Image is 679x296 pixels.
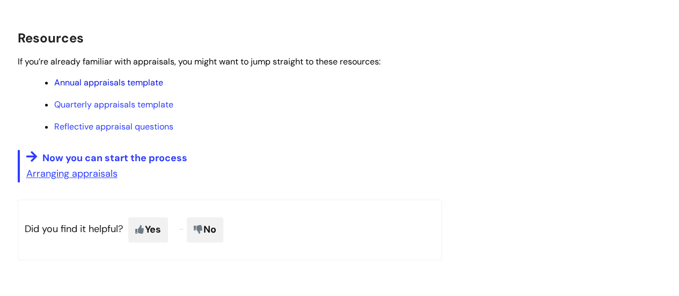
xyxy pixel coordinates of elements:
p: Did you find it helpful? [18,199,442,259]
span: If you’re already familiar with appraisals, you might want to jump straight to these resources: [18,56,381,67]
span: No [187,217,223,242]
a: Annual appraisals template [54,77,163,88]
span: Resources [18,30,84,46]
a: Reflective appraisal questions [54,121,173,132]
span: Now you can start the process [42,151,187,164]
a: Quarterly appraisals template [54,99,173,110]
span: Yes [128,217,168,242]
a: Arranging appraisals [26,167,118,180]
